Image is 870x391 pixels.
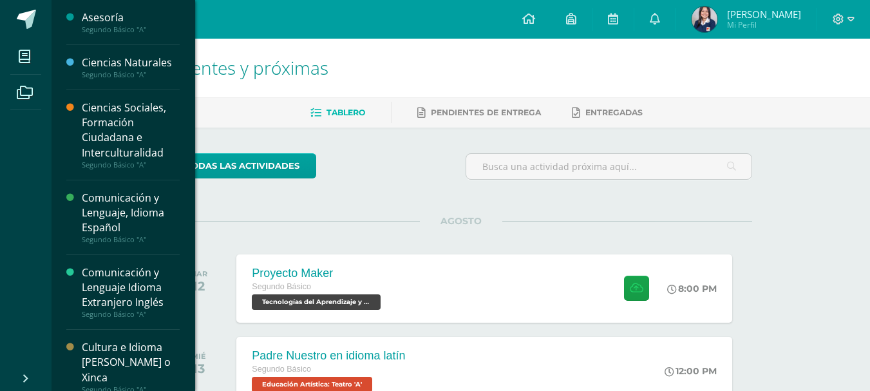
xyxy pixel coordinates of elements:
span: Pendientes de entrega [431,108,541,117]
div: 12:00 PM [665,365,717,377]
div: Comunicación y Lenguaje Idioma Extranjero Inglés [82,265,180,310]
div: Cultura e Idioma [PERSON_NAME] o Xinca [82,340,180,385]
a: Comunicación y Lenguaje Idioma Extranjero InglésSegundo Básico "A" [82,265,180,319]
div: MAR [189,269,207,278]
div: 8:00 PM [667,283,717,294]
img: 1526e9ead1218885a89752e191a06839.png [692,6,717,32]
span: Segundo Básico [252,365,311,374]
span: [PERSON_NAME] [727,8,801,21]
div: Padre Nuestro en idioma latín [252,349,405,363]
a: Tablero [310,102,365,123]
div: Segundo Básico "A" [82,70,180,79]
div: Segundo Básico "A" [82,160,180,169]
div: Comunicación y Lenguaje, Idioma Español [82,191,180,235]
div: Proyecto Maker [252,267,384,280]
input: Busca una actividad próxima aquí... [466,154,752,179]
div: Segundo Básico "A" [82,235,180,244]
span: Segundo Básico [252,282,311,291]
a: AsesoríaSegundo Básico "A" [82,10,180,34]
div: 12 [189,278,207,294]
a: todas las Actividades [169,153,316,178]
a: Entregadas [572,102,643,123]
span: Tecnologías del Aprendizaje y la Comunicación 'A' [252,294,381,310]
div: Segundo Básico "A" [82,310,180,319]
span: Actividades recientes y próximas [67,55,328,80]
a: Pendientes de entrega [417,102,541,123]
span: Tablero [326,108,365,117]
a: Comunicación y Lenguaje, Idioma EspañolSegundo Básico "A" [82,191,180,244]
div: Asesoría [82,10,180,25]
span: Entregadas [585,108,643,117]
a: Ciencias Sociales, Formación Ciudadana e InterculturalidadSegundo Básico "A" [82,100,180,169]
span: AGOSTO [420,215,502,227]
span: Mi Perfil [727,19,801,30]
div: Ciencias Naturales [82,55,180,70]
div: MIÉ [191,352,206,361]
div: Ciencias Sociales, Formación Ciudadana e Interculturalidad [82,100,180,160]
div: 13 [191,361,206,376]
a: Ciencias NaturalesSegundo Básico "A" [82,55,180,79]
div: Segundo Básico "A" [82,25,180,34]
